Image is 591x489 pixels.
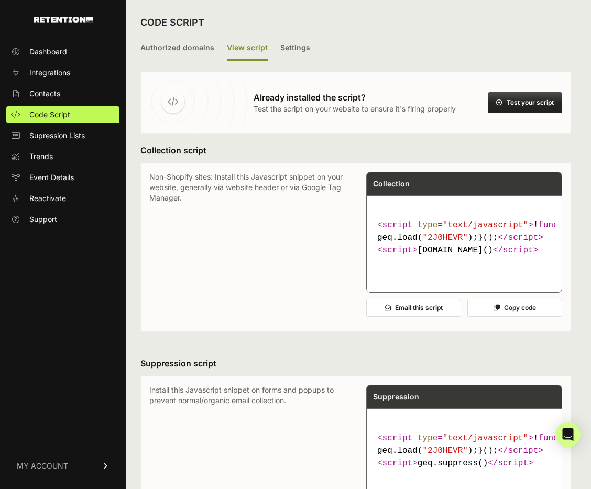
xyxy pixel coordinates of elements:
[443,220,528,230] span: "text/javascript"
[382,459,413,468] span: script
[6,85,119,102] a: Contacts
[467,299,562,317] button: Copy code
[373,428,555,474] code: geq.suppress()
[29,88,60,99] span: Contacts
[6,169,119,186] a: Event Details
[29,47,67,57] span: Dashboard
[422,233,467,242] span: "2J0HEVR"
[29,151,53,162] span: Trends
[6,64,119,81] a: Integrations
[149,172,345,323] p: Non-Shopify sites: Install this Javascript snippet on your website, generally via website header ...
[140,36,214,61] label: Authorized domains
[280,36,310,61] label: Settings
[29,214,57,225] span: Support
[6,127,119,144] a: Supression Lists
[254,91,456,104] h3: Already installed the script?
[373,215,555,261] code: [DOMAIN_NAME]()
[538,220,588,230] span: ( )
[538,434,588,443] span: ( )
[377,434,533,443] span: < = >
[6,450,119,482] a: MY ACCOUNT
[508,233,539,242] span: script
[377,459,418,468] span: < >
[382,434,413,443] span: script
[555,422,581,447] div: Open Intercom Messenger
[29,172,74,183] span: Event Details
[488,459,533,468] span: </ >
[34,17,93,23] img: Retention.com
[6,106,119,123] a: Code Script
[498,233,543,242] span: </ >
[422,446,467,455] span: "2J0HEVR"
[29,68,70,78] span: Integrations
[6,190,119,207] a: Reactivate
[29,130,85,141] span: Supression Lists
[418,220,437,230] span: type
[140,144,571,157] h3: Collection script
[538,434,578,443] span: function
[140,357,571,370] h3: Suppression script
[498,459,528,468] span: script
[377,220,533,230] span: < = >
[377,246,418,255] span: < >
[17,461,68,471] span: MY ACCOUNT
[6,43,119,60] a: Dashboard
[29,109,70,120] span: Code Script
[227,36,268,61] label: View script
[140,15,204,30] h2: CODE SCRIPT
[382,246,413,255] span: script
[488,92,562,113] button: Test your script
[367,172,562,195] div: Collection
[29,193,66,204] span: Reactivate
[538,220,578,230] span: function
[254,104,456,114] p: Test the script on your website to ensure it's firing properly
[367,385,562,408] div: Suppression
[6,211,119,228] a: Support
[418,434,437,443] span: type
[6,148,119,165] a: Trends
[493,246,538,255] span: </ >
[498,446,543,455] span: </ >
[382,220,413,230] span: script
[366,299,461,317] button: Email this script
[443,434,528,443] span: "text/javascript"
[508,446,539,455] span: script
[503,246,533,255] span: script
